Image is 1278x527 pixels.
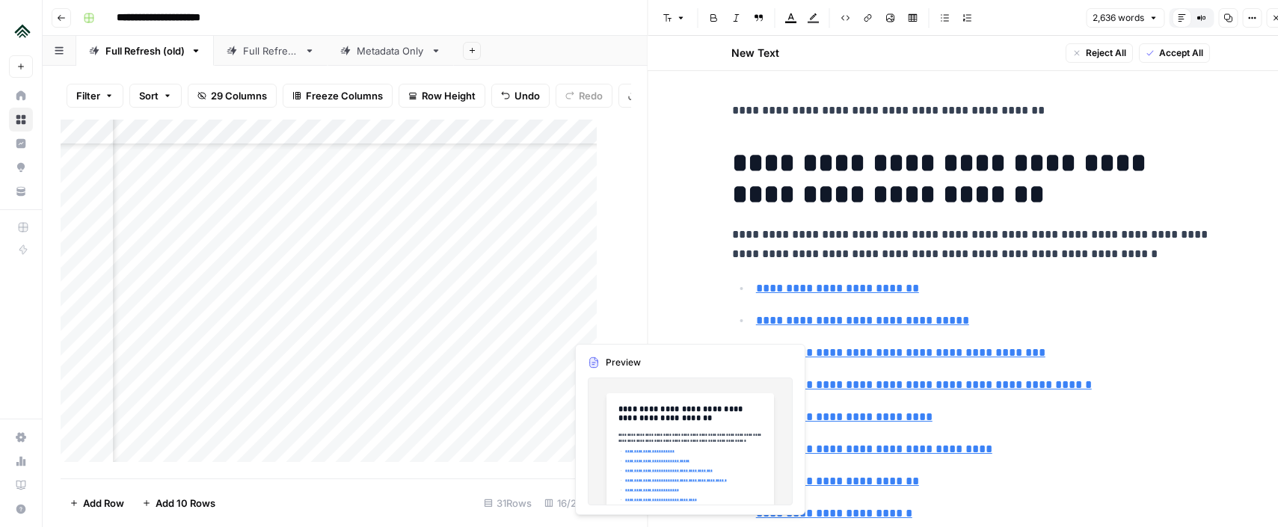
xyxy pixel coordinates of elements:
span: Add Row [83,496,124,511]
button: Add 10 Rows [133,491,224,515]
button: Sort [129,84,182,108]
a: Opportunities [9,155,33,179]
span: Add 10 Rows [156,496,215,511]
span: 2,636 words [1093,11,1144,25]
span: Redo [579,88,603,103]
a: Learning Hub [9,473,33,497]
span: Reject All [1087,46,1127,60]
button: Redo [556,84,612,108]
button: Workspace: Uplisting [9,12,33,49]
a: Metadata Only [328,36,454,66]
button: Undo [491,84,550,108]
div: Metadata Only [357,43,425,58]
button: 29 Columns [188,84,277,108]
button: Help + Support [9,497,33,521]
div: 31 Rows [478,491,538,515]
span: 29 Columns [211,88,267,103]
button: 2,636 words [1086,8,1164,28]
button: Accept All [1140,43,1211,63]
button: Reject All [1066,43,1134,63]
a: Home [9,84,33,108]
h2: New Text [732,46,780,61]
span: Row Height [422,88,476,103]
a: Settings [9,425,33,449]
button: Freeze Columns [283,84,393,108]
a: Your Data [9,179,33,203]
a: Browse [9,108,33,132]
span: Freeze Columns [306,88,383,103]
a: Insights [9,132,33,155]
a: Usage [9,449,33,473]
button: Add Row [61,491,133,515]
span: Accept All [1160,46,1204,60]
span: Undo [514,88,540,103]
a: Full Refresh [214,36,328,66]
div: 16/29 Columns [538,491,631,515]
button: Filter [67,84,123,108]
span: Filter [76,88,100,103]
div: Full Refresh [243,43,298,58]
button: Row Height [399,84,485,108]
a: Full Refresh (old) [76,36,214,66]
img: Uplisting Logo [9,17,36,44]
div: Full Refresh (old) [105,43,185,58]
span: Sort [139,88,159,103]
